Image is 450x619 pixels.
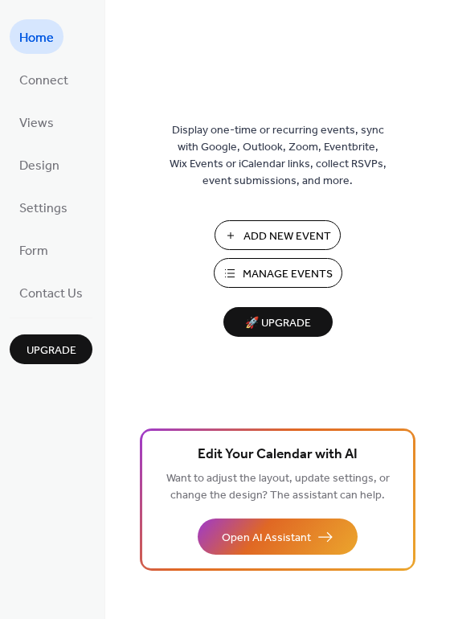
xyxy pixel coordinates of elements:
[243,266,333,283] span: Manage Events
[198,444,358,466] span: Edit Your Calendar with AI
[223,307,333,337] button: 🚀 Upgrade
[243,228,331,245] span: Add New Event
[170,122,387,190] span: Display one-time or recurring events, sync with Google, Outlook, Zoom, Eventbrite, Wix Events or ...
[19,26,54,51] span: Home
[166,468,390,506] span: Want to adjust the layout, update settings, or change the design? The assistant can help.
[215,220,341,250] button: Add New Event
[19,68,68,93] span: Connect
[10,105,63,139] a: Views
[222,530,311,547] span: Open AI Assistant
[19,111,54,136] span: Views
[10,62,78,96] a: Connect
[10,147,69,182] a: Design
[27,342,76,359] span: Upgrade
[10,190,77,224] a: Settings
[19,239,48,264] span: Form
[214,258,342,288] button: Manage Events
[19,281,83,306] span: Contact Us
[10,19,63,54] a: Home
[198,519,358,555] button: Open AI Assistant
[10,275,92,309] a: Contact Us
[19,154,59,178] span: Design
[19,196,67,221] span: Settings
[233,313,323,334] span: 🚀 Upgrade
[10,334,92,364] button: Upgrade
[10,232,58,267] a: Form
